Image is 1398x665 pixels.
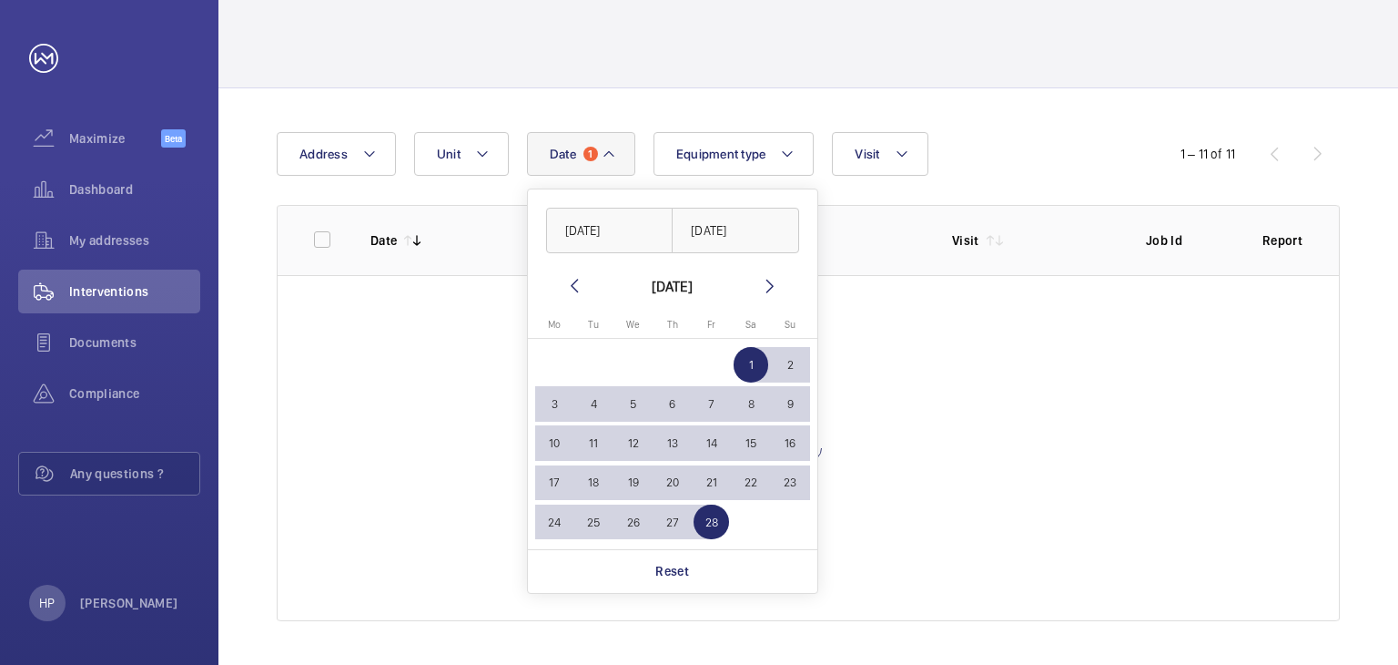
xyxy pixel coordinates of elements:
span: 25 [576,505,612,540]
button: February 8, 2025 [731,384,770,424]
button: February 17, 2025 [535,463,574,502]
span: 21 [694,465,729,501]
span: Unit [437,147,461,161]
button: February 18, 2025 [574,463,613,502]
span: 27 [654,505,690,540]
span: 9 [773,386,808,422]
span: 14 [694,425,729,461]
button: February 12, 2025 [613,424,653,463]
p: Unit [758,231,923,250]
span: 1 [583,147,598,161]
span: 23 [773,465,808,501]
span: 12 [615,425,651,461]
span: Any questions ? [70,465,199,483]
button: February 16, 2025 [771,424,810,463]
button: Unit [414,132,509,176]
span: 3 [537,386,572,422]
button: February 24, 2025 [535,503,574,542]
p: Report [1262,231,1302,250]
div: 1 – 11 of 11 [1180,145,1235,163]
span: We [626,319,640,331]
p: Visit [952,231,979,250]
p: [PERSON_NAME] [80,594,178,612]
button: February 10, 2025 [535,424,574,463]
button: February 21, 2025 [692,463,731,502]
span: 20 [654,465,690,501]
span: 10 [537,425,572,461]
button: February 1, 2025 [731,345,770,384]
button: Equipment type [653,132,815,176]
button: February 7, 2025 [692,384,731,424]
span: 18 [576,465,612,501]
button: February 25, 2025 [574,503,613,542]
button: February 20, 2025 [653,463,692,502]
span: 11 [576,425,612,461]
span: Address [299,147,348,161]
span: Equipment type [676,147,766,161]
span: 19 [615,465,651,501]
button: Date1 [527,132,635,176]
button: February 13, 2025 [653,424,692,463]
span: 6 [654,386,690,422]
button: February 26, 2025 [613,503,653,542]
span: 2 [773,347,808,383]
span: Visit [855,147,879,161]
span: 4 [576,386,612,422]
span: Mo [548,319,561,331]
span: Date [550,147,576,161]
button: February 19, 2025 [613,463,653,502]
span: Maximize [69,129,161,148]
span: 1 [734,347,769,383]
button: February 15, 2025 [731,424,770,463]
input: DD/MM/YYYY [546,208,674,253]
span: 8 [734,386,769,422]
button: February 28, 2025 [692,503,731,542]
span: Compliance [69,384,200,403]
p: Date [370,231,397,250]
span: Sa [745,319,756,331]
button: Address [277,132,396,176]
span: My addresses [69,231,200,250]
span: 7 [694,386,729,422]
button: February 2, 2025 [771,345,810,384]
input: DD/MM/YYYY [672,208,799,253]
span: Fr [707,319,715,331]
span: 22 [734,465,769,501]
span: Th [667,319,678,331]
div: [DATE] [652,275,693,297]
button: February 27, 2025 [653,503,692,542]
p: Job Id [1146,231,1233,250]
span: 17 [537,465,572,501]
button: February 4, 2025 [574,384,613,424]
span: 16 [773,425,808,461]
button: February 22, 2025 [731,463,770,502]
span: 13 [654,425,690,461]
button: February 14, 2025 [692,424,731,463]
button: February 9, 2025 [771,384,810,424]
span: 26 [615,505,651,540]
span: 24 [537,505,572,540]
span: Dashboard [69,180,200,199]
span: Tu [588,319,599,331]
span: 28 [694,505,729,540]
button: Visit [832,132,927,176]
button: February 23, 2025 [771,463,810,502]
button: February 3, 2025 [535,384,574,424]
p: HP [39,594,55,612]
span: Beta [161,129,186,148]
span: 5 [615,386,651,422]
button: February 11, 2025 [574,424,613,463]
p: Reset [655,562,689,580]
span: Su [785,319,795,331]
span: Interventions [69,282,200,301]
span: Documents [69,333,200,352]
button: February 5, 2025 [613,384,653,424]
button: February 6, 2025 [653,384,692,424]
span: 15 [734,425,769,461]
